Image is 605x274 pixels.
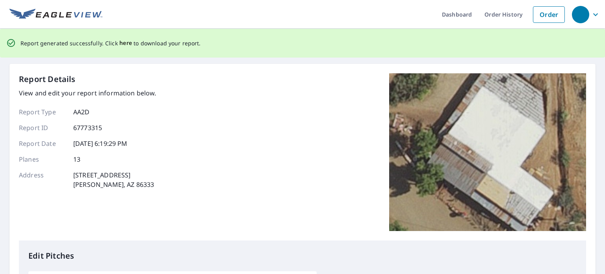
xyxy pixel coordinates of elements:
p: [DATE] 6:19:29 PM [73,139,128,148]
button: here [119,38,132,48]
p: Report Date [19,139,66,148]
p: Address [19,170,66,189]
p: Edit Pitches [28,250,577,262]
p: 13 [73,155,80,164]
p: Report Details [19,73,76,85]
img: EV Logo [9,9,102,21]
p: 67773315 [73,123,102,132]
p: [STREET_ADDRESS] [PERSON_NAME], AZ 86333 [73,170,154,189]
p: View and edit your report information below. [19,88,156,98]
p: AA2D [73,107,90,117]
a: Order [533,6,565,23]
p: Report generated successfully. Click to download your report. [20,38,201,48]
p: Report Type [19,107,66,117]
p: Planes [19,155,66,164]
p: Report ID [19,123,66,132]
img: Top image [389,73,586,231]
